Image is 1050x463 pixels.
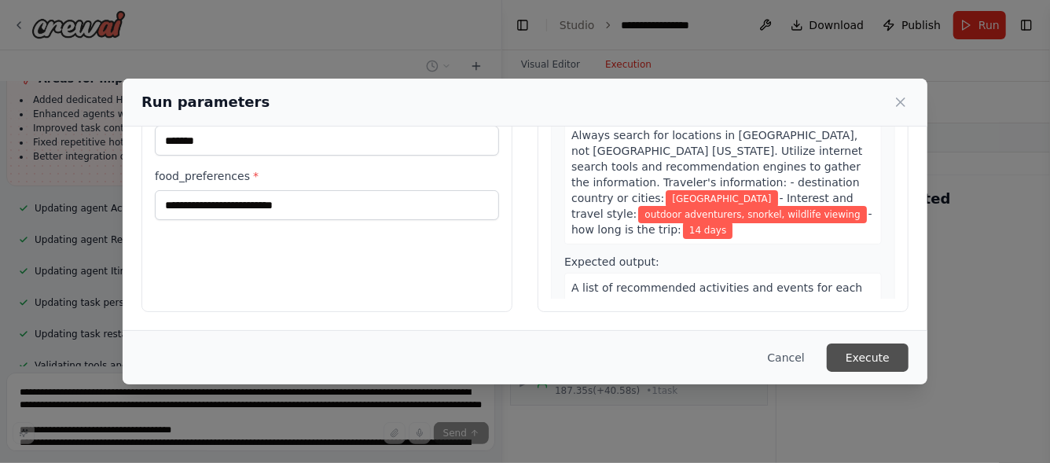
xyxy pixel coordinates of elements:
button: Execute [827,344,909,372]
span: Variable: destination [666,190,777,208]
label: food_preferences [155,168,499,184]
span: Expected output: [564,255,659,268]
span: Variable: trip_duration [683,222,732,239]
span: A list of recommended activities and events for each day of the trip. Each entry should include t... [571,281,870,357]
span: Variable: interests [638,206,866,223]
button: Cancel [755,344,817,372]
h2: Run parameters [141,91,270,113]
